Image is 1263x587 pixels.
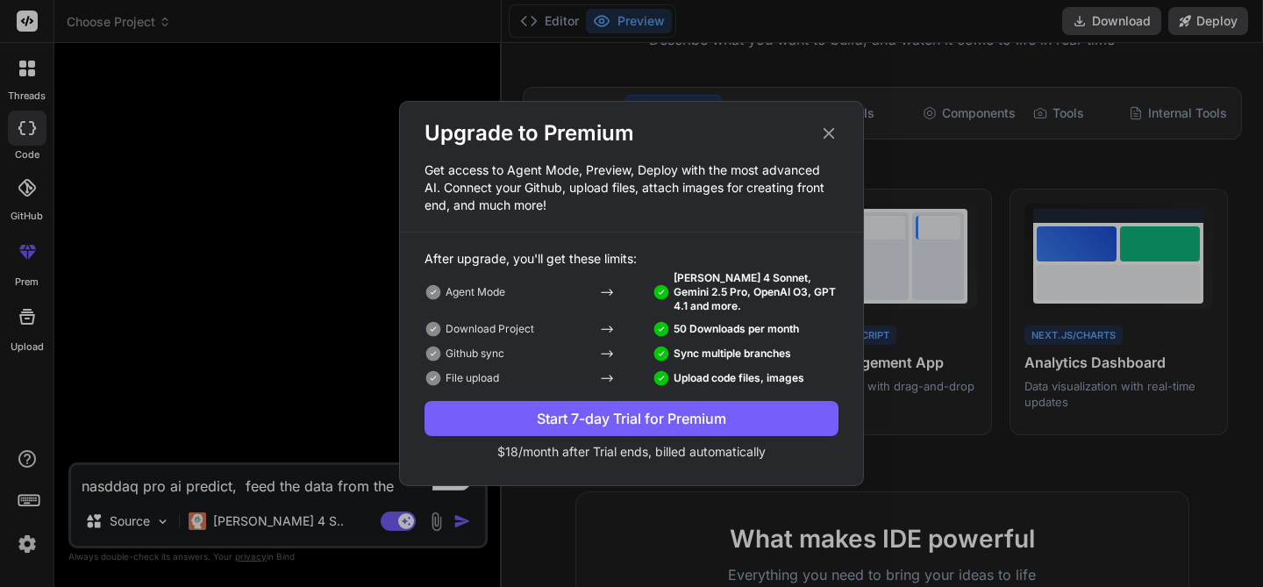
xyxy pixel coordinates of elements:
p: Github sync [446,347,504,361]
div: Start 7-day Trial for Premium [425,408,838,429]
p: Sync multiple branches [674,347,791,361]
p: Agent Mode [446,285,505,299]
p: $18/month after Trial ends, billed automatically [425,443,838,461]
p: Get access to Agent Mode, Preview, Deploy with the most advanced AI. Connect your Github, upload ... [400,161,863,214]
p: 50 Downloads per month [674,322,799,336]
p: [PERSON_NAME] 4 Sonnet, Gemini 2.5 Pro, OpenAI O3, GPT 4.1 and more. [674,271,838,313]
button: Start 7-day Trial for Premium [425,401,838,436]
p: Upload code files, images [674,371,804,385]
p: Download Project [446,322,534,336]
h2: Upgrade to Premium [425,119,634,147]
p: After upgrade, you'll get these limits: [425,250,838,268]
p: File upload [446,371,499,385]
